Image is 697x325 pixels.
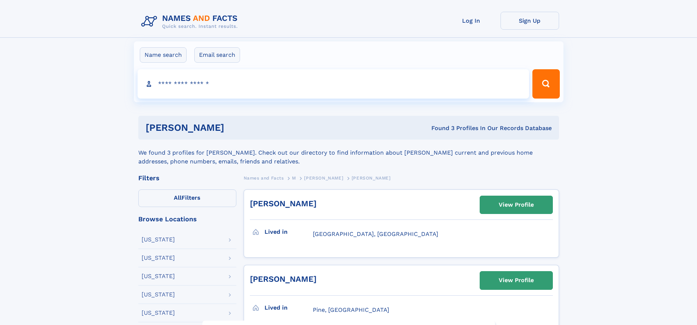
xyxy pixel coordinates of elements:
[142,273,175,279] div: [US_STATE]
[292,176,296,181] span: M
[304,176,343,181] span: [PERSON_NAME]
[174,194,181,201] span: All
[146,123,328,132] h1: [PERSON_NAME]
[138,216,236,222] div: Browse Locations
[142,255,175,261] div: [US_STATE]
[250,199,316,208] a: [PERSON_NAME]
[328,124,552,132] div: Found 3 Profiles In Our Records Database
[480,196,552,214] a: View Profile
[265,302,313,314] h3: Lived in
[138,140,559,166] div: We found 3 profiles for [PERSON_NAME]. Check out our directory to find information about [PERSON_...
[194,47,240,63] label: Email search
[292,173,296,182] a: M
[250,274,316,284] a: [PERSON_NAME]
[244,173,284,182] a: Names and Facts
[142,292,175,298] div: [US_STATE]
[499,196,534,213] div: View Profile
[138,69,529,99] input: search input
[532,69,559,99] button: Search Button
[142,237,175,243] div: [US_STATE]
[265,226,313,238] h3: Lived in
[313,306,389,313] span: Pine, [GEOGRAPHIC_DATA]
[313,230,438,237] span: [GEOGRAPHIC_DATA], [GEOGRAPHIC_DATA]
[304,173,343,182] a: [PERSON_NAME]
[352,176,391,181] span: [PERSON_NAME]
[138,12,244,32] img: Logo Names and Facts
[138,189,236,207] label: Filters
[480,272,552,289] a: View Profile
[501,12,559,30] a: Sign Up
[140,47,187,63] label: Name search
[138,175,236,181] div: Filters
[499,272,534,289] div: View Profile
[442,12,501,30] a: Log In
[142,310,175,316] div: [US_STATE]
